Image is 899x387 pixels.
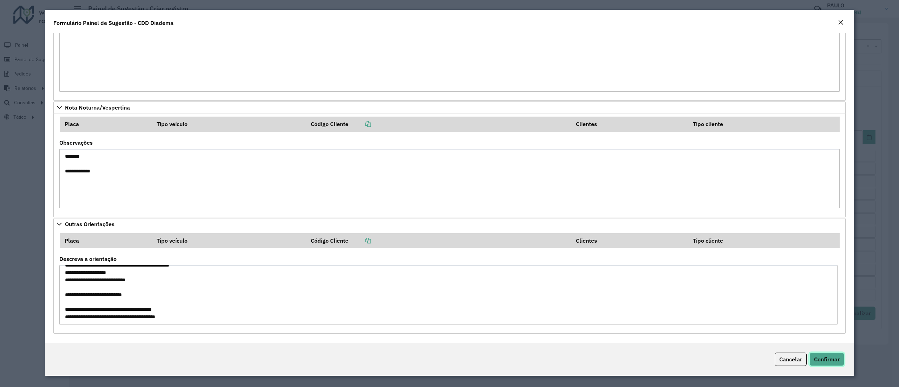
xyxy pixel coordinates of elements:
[688,233,840,248] th: Tipo cliente
[53,101,846,113] a: Rota Noturna/Vespertina
[571,117,688,131] th: Clientes
[60,117,152,131] th: Placa
[348,120,371,127] a: Copiar
[152,233,306,248] th: Tipo veículo
[348,237,371,244] a: Copiar
[59,138,93,147] label: Observações
[65,105,130,110] span: Rota Noturna/Vespertina
[838,20,844,25] em: Fechar
[59,255,117,263] label: Descreva a orientação
[65,221,114,227] span: Outras Orientações
[60,233,152,248] th: Placa
[779,356,802,363] span: Cancelar
[814,356,840,363] span: Confirmar
[809,353,844,366] button: Confirmar
[53,19,173,27] h4: Formulário Painel de Sugestão - CDD Diadema
[688,117,840,131] th: Tipo cliente
[306,117,571,131] th: Código Cliente
[836,18,846,27] button: Close
[775,353,807,366] button: Cancelar
[53,218,846,230] a: Outras Orientações
[53,230,846,334] div: Outras Orientações
[571,233,688,248] th: Clientes
[53,113,846,217] div: Rota Noturna/Vespertina
[306,233,571,248] th: Código Cliente
[152,117,306,131] th: Tipo veículo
